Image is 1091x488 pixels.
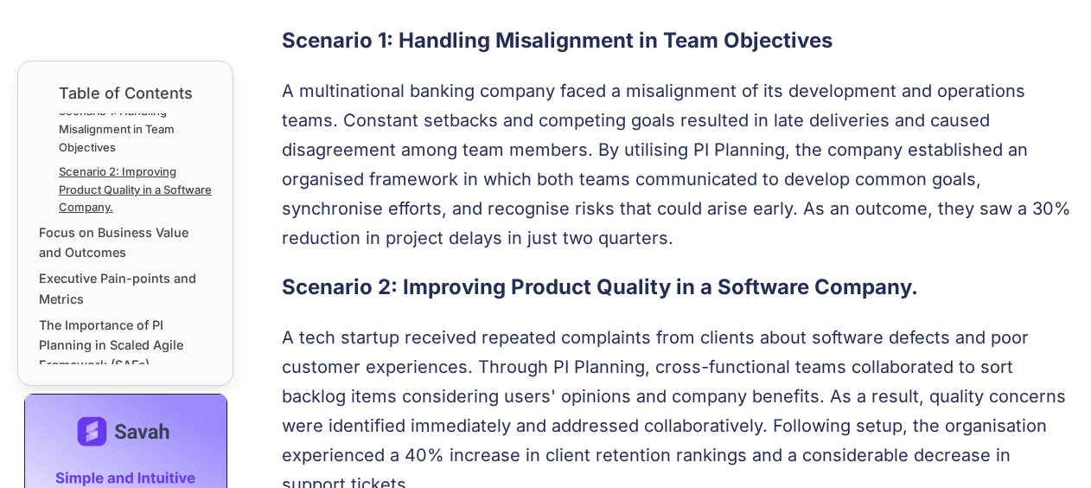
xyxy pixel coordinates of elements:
a: The Importance of PI Planning in Scaled Agile Framework (SAFe) [39,315,212,375]
h3: Scenario 1: Handling Misalignment in Team Objectives [282,23,1075,59]
a: Focus on Business Value and Outcomes [39,222,212,262]
p: A multinational banking company faced a misalignment of its development and operations teams. Con... [282,76,1075,253]
iframe: Chat Widget [1005,405,1091,488]
a: Scenario 2: Improving Product Quality in a Software Company. [59,163,212,216]
a: Scenario 1: Handling Misalignment in Team Objectives [59,102,212,156]
a: Executive Pain-points and Metrics [39,268,212,308]
h3: Scenario 2: Improving Product Quality in a Software Company. [282,270,1075,305]
div: Table of Contents [39,82,212,105]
